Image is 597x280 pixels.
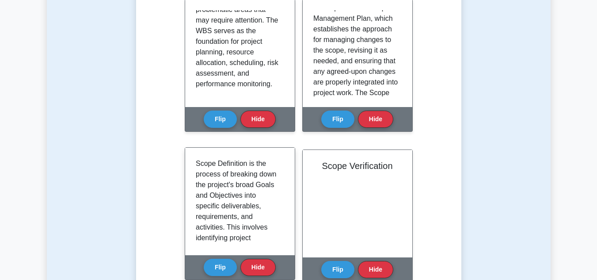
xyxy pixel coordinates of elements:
[240,259,276,276] button: Hide
[358,261,393,278] button: Hide
[321,111,354,128] button: Flip
[204,259,237,276] button: Flip
[204,111,237,128] button: Flip
[358,111,393,128] button: Hide
[321,261,354,278] button: Flip
[313,161,402,171] h2: Scope Verification
[240,111,276,128] button: Hide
